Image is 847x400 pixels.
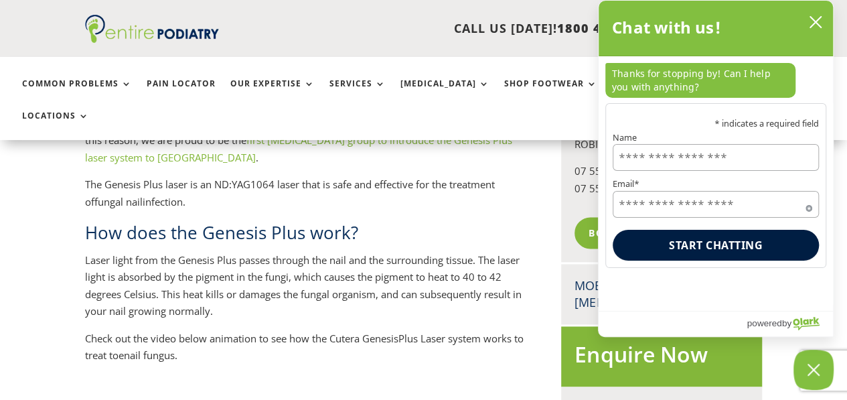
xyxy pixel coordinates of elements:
p: Laser light from the Genesis Plus passes through the nail and the surrounding tissue. The laser l... [85,252,524,330]
button: Start chatting [613,230,819,261]
keyword: fungal nail [98,195,143,208]
p: 07 5503 6399 07 5575 8906 [574,163,749,207]
a: Powered by Olark [747,312,833,336]
img: logo (1) [85,15,219,43]
label: Email* [613,180,819,188]
input: Email [613,191,819,218]
span: by [782,315,791,332]
p: Check out the video below animation to see how the Cutera GenesisPlus Laser system works to treat... [85,330,524,375]
a: [MEDICAL_DATA] [400,79,489,108]
span: 1800 4 ENTIRE [557,20,652,36]
span: Required field [805,202,812,209]
a: Shop Footwear [504,79,597,108]
p: The Genesis Plus laser is an ND:YAG1064 laser that is safe and effective for the treatment of inf... [85,176,524,220]
a: Entire Podiatry [85,32,219,46]
a: first [MEDICAL_DATA] group to introduce the Genesis Plus laser system to [GEOGRAPHIC_DATA] [85,133,512,164]
a: Our Expertise [230,79,315,108]
p: * indicates a required field [613,119,819,128]
input: Name [613,144,819,171]
h4: Mobile [MEDICAL_DATA] [574,277,749,311]
span: powered [747,315,781,332]
a: Common Problems [22,79,132,108]
button: close chatbox [805,12,826,32]
h2: Chat with us! [612,14,721,41]
a: Pain Locator [147,79,216,108]
h2: How does the Genesis Plus work? [85,220,524,251]
div: chat [599,56,833,103]
button: Close Chatbox [793,350,834,390]
a: Book Online [574,217,676,248]
a: Locations [22,111,89,140]
label: Name [613,133,819,142]
h2: Enquire Now [574,340,749,377]
a: Services [329,79,386,108]
p: CALL US [DATE]! [237,20,652,38]
p: Thanks for stopping by! Can I help you with anything? [605,63,795,98]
